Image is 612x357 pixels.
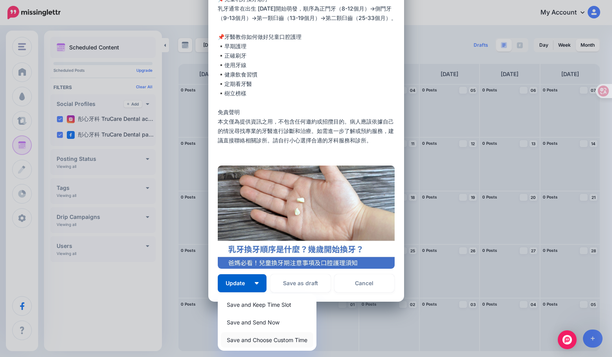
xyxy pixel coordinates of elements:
[218,166,395,269] img: KGN0DC34ZFKIIBVSYF3RM4RY57DUKZEM.jpg
[218,294,316,351] div: Update
[221,315,313,330] a: Save and Send Now
[270,274,331,292] button: Save as draft
[218,274,266,292] button: Update
[558,330,577,349] div: Open Intercom Messenger
[255,282,259,284] img: arrow-down-white.png
[226,280,251,286] span: Update
[334,274,395,292] a: Cancel
[221,297,313,312] a: Save and Keep Time Slot
[221,332,313,348] a: Save and Choose Custom Time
